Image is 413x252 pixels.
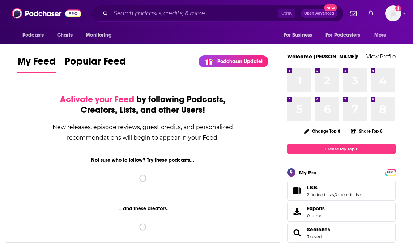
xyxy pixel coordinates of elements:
[60,94,134,105] span: Activate your Feed
[111,8,278,19] input: Search podcasts, credits, & more...
[321,28,371,42] button: open menu
[307,205,325,212] span: Exports
[17,28,53,42] button: open menu
[366,53,396,60] a: View Profile
[386,169,395,175] a: PRO
[304,12,334,15] span: Open Advanced
[22,30,44,40] span: Podcasts
[42,122,243,143] div: New releases, episode reviews, guest credits, and personalized recommendations will begin to appe...
[64,55,126,73] a: Popular Feed
[385,5,401,21] span: Logged in as gbrussel
[81,28,121,42] button: open menu
[284,30,312,40] span: For Business
[307,192,334,197] a: 2 podcast lists
[287,181,396,201] span: Lists
[6,157,280,163] div: Not sure who to follow? Try these podcasts...
[307,234,322,239] a: 3 saved
[385,5,401,21] button: Show profile menu
[52,28,77,42] a: Charts
[365,7,376,20] a: Show notifications dropdown
[290,207,304,217] span: Exports
[301,9,337,18] button: Open AdvancedNew
[307,226,330,233] a: Searches
[300,127,345,136] button: Change Top 8
[17,55,56,73] a: My Feed
[42,94,243,115] div: by following Podcasts, Creators, Lists, and other Users!
[278,9,295,18] span: Ctrl K
[307,213,325,218] span: 0 items
[374,30,387,40] span: More
[385,5,401,21] img: User Profile
[335,192,362,197] a: 0 episode lists
[324,4,337,11] span: New
[307,184,318,191] span: Lists
[17,55,56,72] span: My Feed
[287,202,396,222] a: Exports
[6,206,280,212] div: ... and these creators.
[334,192,335,197] span: ,
[290,228,304,238] a: Searches
[347,7,359,20] a: Show notifications dropdown
[64,55,126,72] span: Popular Feed
[299,169,317,176] div: My Pro
[386,170,395,175] span: PRO
[287,223,396,243] span: Searches
[369,28,396,42] button: open menu
[278,28,321,42] button: open menu
[91,5,344,22] div: Search podcasts, credits, & more...
[290,186,304,196] a: Lists
[86,30,111,40] span: Monitoring
[287,144,396,154] a: Create My Top 8
[12,7,81,20] img: Podchaser - Follow, Share and Rate Podcasts
[57,30,73,40] span: Charts
[350,124,383,138] button: Share Top 8
[325,30,360,40] span: For Podcasters
[395,5,401,11] svg: Add a profile image
[307,184,362,191] a: Lists
[287,53,359,60] a: Welcome [PERSON_NAME]!
[217,58,263,65] p: Podchaser Update!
